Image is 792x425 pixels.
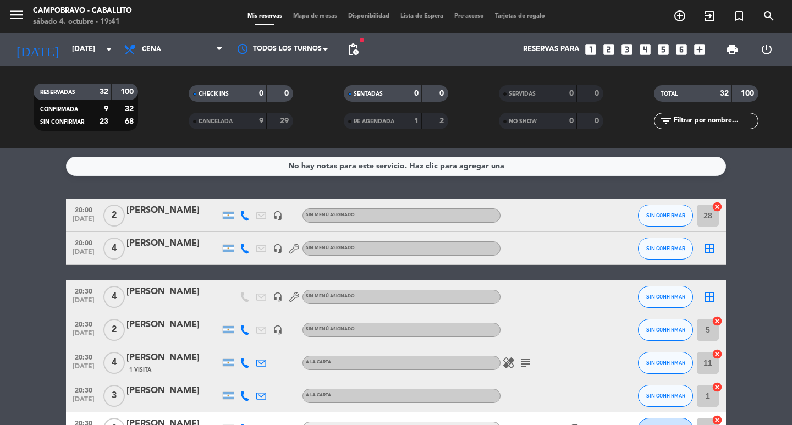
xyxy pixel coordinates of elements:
button: SIN CONFIRMAR [638,352,693,374]
span: SIN CONFIRMAR [646,294,685,300]
strong: 100 [741,90,756,97]
strong: 68 [125,118,136,125]
span: RESERVADAS [40,90,75,95]
strong: 0 [595,117,601,125]
button: SIN CONFIRMAR [638,238,693,260]
i: headset_mic [273,292,283,302]
i: arrow_drop_down [102,43,116,56]
span: SIN CONFIRMAR [646,360,685,366]
div: LOG OUT [749,33,784,66]
i: headset_mic [273,325,283,335]
span: 20:00 [70,203,97,216]
span: [DATE] [70,363,97,376]
span: fiber_manual_record [359,37,365,43]
strong: 2 [439,117,446,125]
span: SIN CONFIRMAR [646,245,685,251]
div: [PERSON_NAME] [127,384,220,398]
span: Sin menú asignado [306,246,355,250]
span: Mapa de mesas [288,13,343,19]
span: 2 [103,205,125,227]
strong: 1 [414,117,419,125]
div: [PERSON_NAME] [127,203,220,218]
span: 4 [103,286,125,308]
span: SERVIDAS [509,91,536,97]
div: sábado 4. octubre - 19:41 [33,16,132,27]
strong: 0 [595,90,601,97]
i: border_all [703,290,716,303]
button: SIN CONFIRMAR [638,286,693,308]
strong: 0 [259,90,263,97]
strong: 0 [569,117,574,125]
span: NO SHOW [509,119,537,124]
div: [PERSON_NAME] [127,285,220,299]
span: pending_actions [346,43,360,56]
i: cancel [712,382,723,393]
span: TOTAL [661,91,678,97]
span: 1 Visita [129,366,151,374]
i: exit_to_app [703,9,716,23]
span: print [725,43,739,56]
span: 4 [103,352,125,374]
i: cancel [712,349,723,360]
span: Reservas para [523,45,580,54]
span: 3 [103,385,125,407]
span: Lista de Espera [395,13,449,19]
div: [PERSON_NAME] [127,236,220,251]
span: 20:30 [70,383,97,396]
span: Disponibilidad [343,13,395,19]
strong: 9 [259,117,263,125]
span: SIN CONFIRMAR [646,327,685,333]
span: Cena [142,46,161,53]
strong: 0 [569,90,574,97]
strong: 32 [125,105,136,113]
i: add_circle_outline [673,9,686,23]
span: Sin menú asignado [306,294,355,299]
span: 2 [103,319,125,341]
span: RE AGENDADA [354,119,394,124]
span: A LA CARTA [306,360,331,365]
strong: 0 [439,90,446,97]
i: looks_4 [638,42,652,57]
div: [PERSON_NAME] [127,318,220,332]
strong: 0 [414,90,419,97]
span: 20:30 [70,350,97,363]
span: 20:30 [70,284,97,297]
span: SENTADAS [354,91,383,97]
span: [DATE] [70,396,97,409]
i: search [762,9,776,23]
i: headset_mic [273,244,283,253]
i: healing [502,356,515,369]
i: looks_6 [674,42,689,57]
span: Tarjetas de regalo [490,13,551,19]
i: subject [519,356,532,369]
strong: 32 [100,88,108,96]
strong: 23 [100,118,108,125]
button: SIN CONFIRMAR [638,385,693,407]
span: SIN CONFIRMAR [646,212,685,218]
div: [PERSON_NAME] [127,351,220,365]
i: filter_list [659,114,673,128]
strong: 100 [120,88,136,96]
span: Mis reservas [242,13,288,19]
span: SIN CONFIRMAR [40,119,84,125]
span: 4 [103,238,125,260]
i: looks_5 [656,42,670,57]
span: 20:30 [70,317,97,330]
span: CONFIRMADA [40,107,78,112]
i: border_all [703,242,716,255]
strong: 29 [280,117,291,125]
strong: 9 [104,105,108,113]
span: Sin menú asignado [306,213,355,217]
strong: 32 [720,90,729,97]
span: 20:00 [70,236,97,249]
i: [DATE] [8,37,67,62]
div: No hay notas para este servicio. Haz clic para agregar una [288,160,504,173]
i: looks_3 [620,42,634,57]
span: CANCELADA [199,119,233,124]
span: Sin menú asignado [306,327,355,332]
strong: 0 [284,90,291,97]
i: turned_in_not [733,9,746,23]
i: cancel [712,201,723,212]
span: [DATE] [70,330,97,343]
input: Filtrar por nombre... [673,115,758,127]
